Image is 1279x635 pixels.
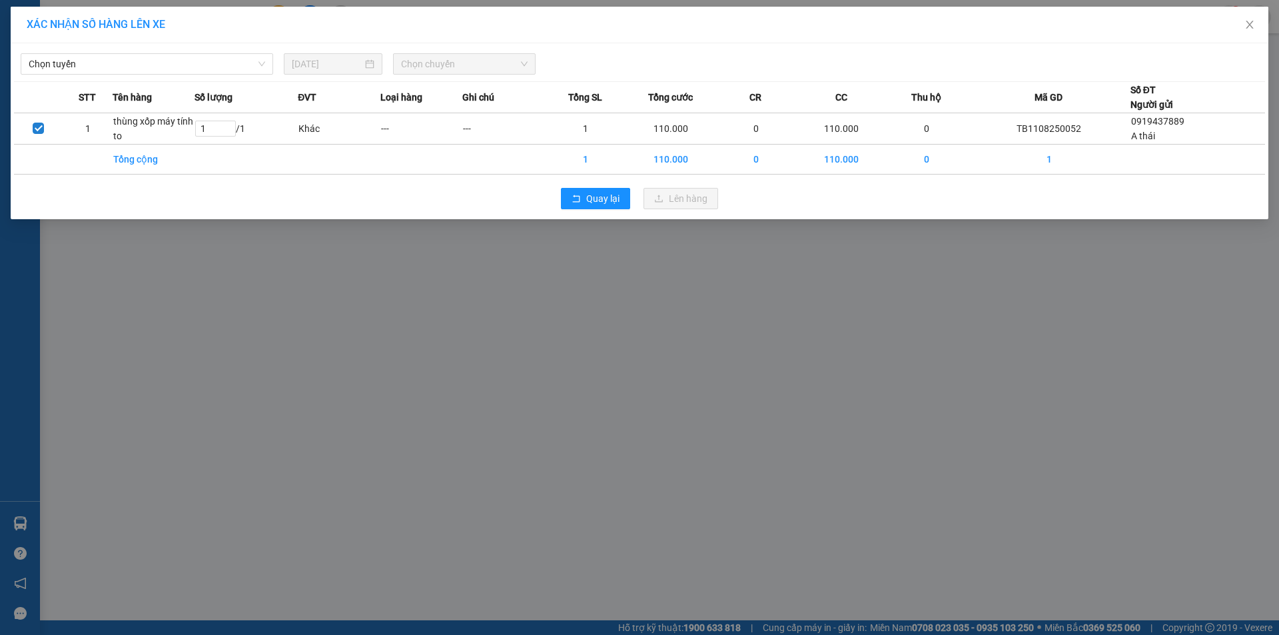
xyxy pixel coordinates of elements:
[886,145,968,175] td: 0
[626,113,715,145] td: 110.000
[27,18,165,31] span: XÁC NHẬN SỐ HÀNG LÊN XE
[715,113,797,145] td: 0
[1244,19,1255,30] span: close
[968,145,1130,175] td: 1
[749,90,761,105] span: CR
[63,113,113,145] td: 1
[220,121,235,129] span: Increase Value
[572,194,581,205] span: rollback
[79,90,96,105] span: STT
[462,90,494,105] span: Ghi chú
[224,122,232,130] span: up
[29,54,265,74] span: Chọn tuyến
[1035,90,1063,105] span: Mã GD
[911,90,941,105] span: Thu hộ
[462,113,544,145] td: ---
[968,113,1130,145] td: TB1108250052
[195,90,232,105] span: Số lượng
[568,90,602,105] span: Tổng SL
[380,90,422,105] span: Loại hàng
[797,113,886,145] td: 110.000
[544,145,626,175] td: 1
[220,129,235,136] span: Decrease Value
[298,90,316,105] span: ĐVT
[1131,116,1184,127] span: 0919437889
[886,113,968,145] td: 0
[1131,131,1155,141] span: A thái
[380,113,462,145] td: ---
[626,145,715,175] td: 110.000
[835,90,847,105] span: CC
[561,188,630,209] button: rollbackQuay lại
[715,145,797,175] td: 0
[797,145,886,175] td: 110.000
[1231,7,1268,44] button: Close
[643,188,718,209] button: uploadLên hàng
[224,129,232,137] span: down
[113,145,195,175] td: Tổng cộng
[1130,83,1173,112] div: Số ĐT Người gửi
[113,113,195,145] td: thùng xốp máy tính to
[113,90,152,105] span: Tên hàng
[298,113,380,145] td: Khác
[292,57,362,71] input: 11/08/2025
[648,90,693,105] span: Tổng cước
[401,54,528,74] span: Chọn chuyến
[544,113,626,145] td: 1
[586,191,620,206] span: Quay lại
[195,113,298,145] td: / 1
